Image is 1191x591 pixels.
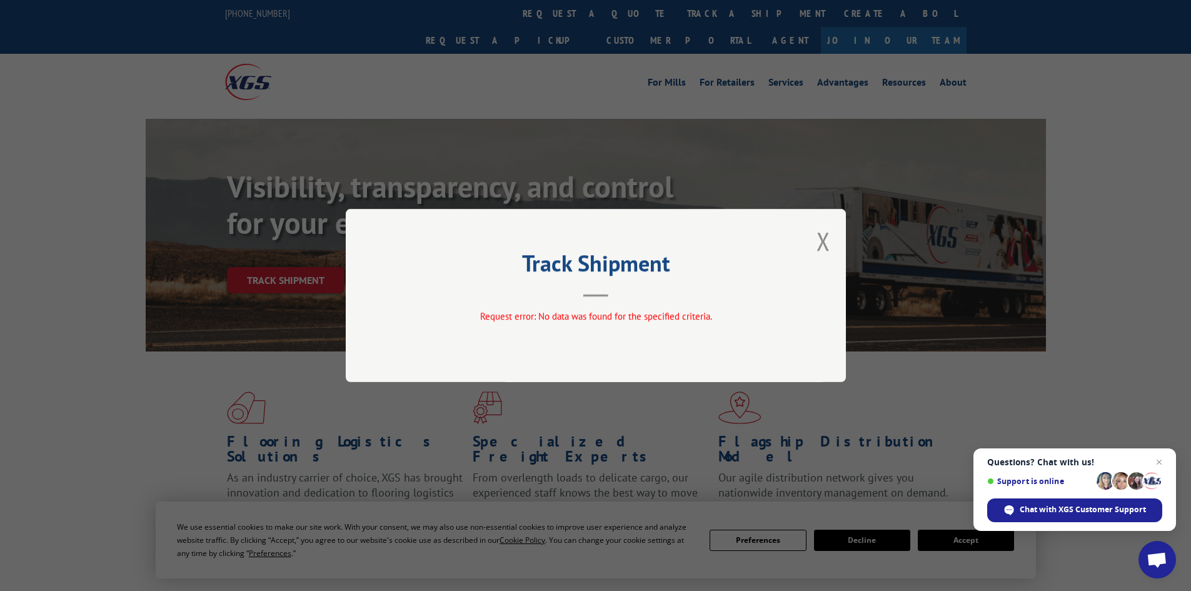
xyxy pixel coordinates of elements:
[1138,541,1176,578] div: Open chat
[987,477,1092,486] span: Support is online
[987,457,1162,467] span: Questions? Chat with us!
[408,255,783,278] h2: Track Shipment
[1152,455,1167,470] span: Close chat
[1020,504,1146,515] span: Chat with XGS Customer Support
[817,225,830,258] button: Close modal
[480,310,711,322] span: Request error: No data was found for the specified criteria.
[987,498,1162,522] div: Chat with XGS Customer Support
